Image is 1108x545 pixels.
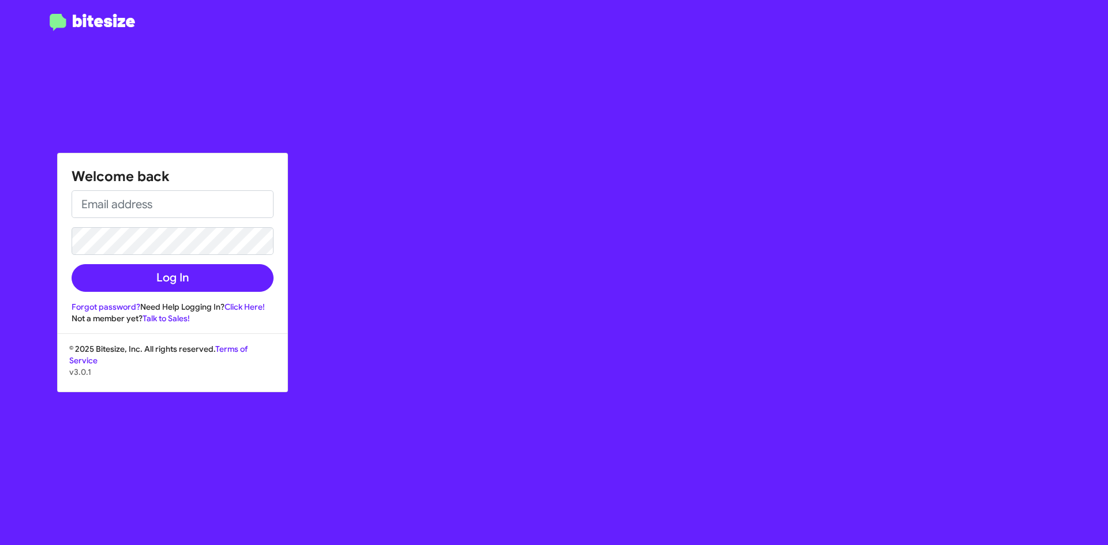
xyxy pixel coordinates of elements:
h1: Welcome back [72,167,274,186]
button: Log In [72,264,274,292]
p: v3.0.1 [69,366,276,378]
div: Not a member yet? [72,313,274,324]
a: Talk to Sales! [143,313,190,324]
input: Email address [72,190,274,218]
a: Click Here! [224,302,265,312]
div: Need Help Logging In? [72,301,274,313]
a: Forgot password? [72,302,140,312]
div: © 2025 Bitesize, Inc. All rights reserved. [58,343,287,392]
